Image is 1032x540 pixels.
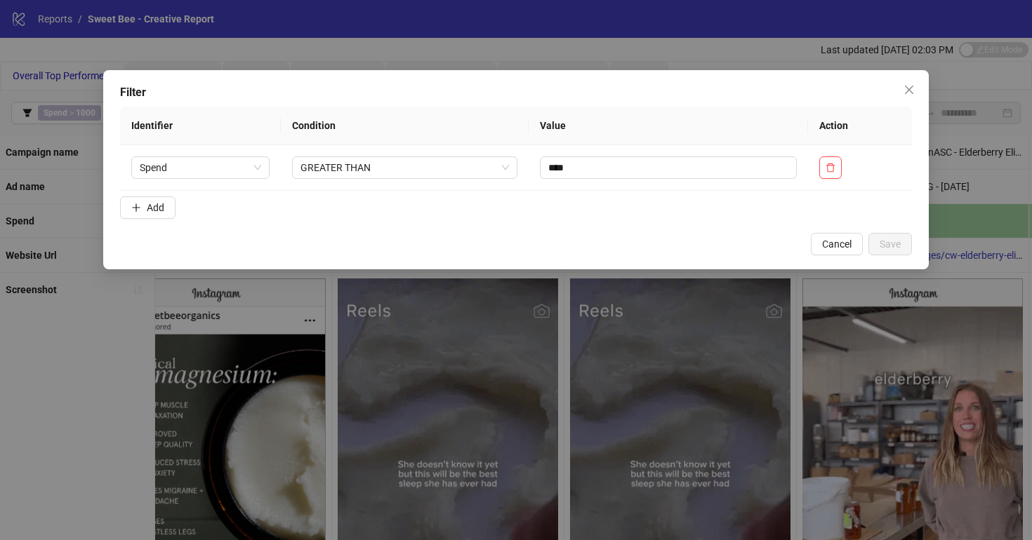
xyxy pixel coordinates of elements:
[147,202,164,213] span: Add
[140,157,261,178] span: Spend
[300,157,509,178] span: GREATER THAN
[811,233,863,255] button: Cancel
[120,84,912,101] div: Filter
[808,107,912,145] th: Action
[868,233,912,255] button: Save
[120,107,281,145] th: Identifier
[120,196,176,219] button: Add
[131,203,141,212] span: plus
[281,107,529,145] th: Condition
[898,79,920,101] button: Close
[529,107,808,145] th: Value
[822,238,852,250] span: Cancel
[826,163,835,173] span: delete
[904,84,915,95] span: close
